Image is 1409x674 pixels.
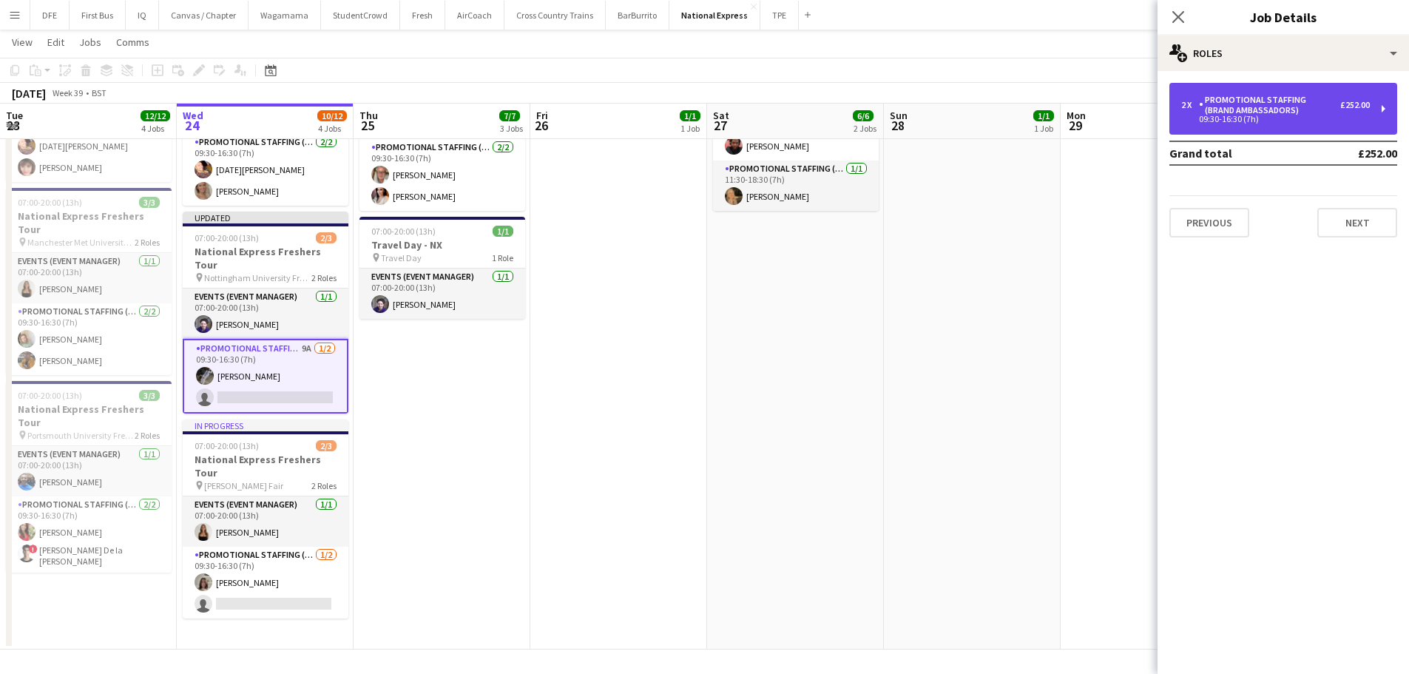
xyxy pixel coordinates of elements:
[359,238,525,252] h3: Travel Day - NX
[41,33,70,52] a: Edit
[12,36,33,49] span: View
[70,1,126,30] button: First Bus
[311,272,337,283] span: 2 Roles
[180,117,203,134] span: 24
[135,430,160,441] span: 2 Roles
[1181,100,1199,110] div: 2 x
[92,87,107,98] div: BST
[359,269,525,319] app-card-role: Events (Event Manager)1/107:00-20:00 (13h)[PERSON_NAME]
[713,161,879,211] app-card-role: Promotional Staffing (Brand Ambassadors)1/111:30-18:30 (7h)[PERSON_NAME]
[126,1,159,30] button: IQ
[6,33,38,52] a: View
[183,453,348,479] h3: National Express Freshers Tour
[321,1,400,30] button: StudentCrowd
[606,1,669,30] button: BarBurrito
[6,253,172,303] app-card-role: Events (Event Manager)1/107:00-20:00 (13h)[PERSON_NAME]
[499,110,520,121] span: 7/7
[680,123,700,134] div: 1 Job
[183,245,348,272] h3: National Express Freshers Tour
[680,110,700,121] span: 1/1
[141,110,170,121] span: 12/12
[316,232,337,243] span: 2/3
[183,547,348,619] app-card-role: Promotional Staffing (Brand Ambassadors)1/209:30-16:30 (7h)[PERSON_NAME]
[27,430,135,441] span: Portsmouth University Freshers Fair
[195,232,259,243] span: 07:00-20:00 (13h)
[73,33,107,52] a: Jobs
[139,390,160,401] span: 3/3
[536,109,548,122] span: Fri
[316,440,337,451] span: 2/3
[6,496,172,573] app-card-role: Promotional Staffing (Brand Ambassadors)2/209:30-16:30 (7h)[PERSON_NAME]![PERSON_NAME] De la [PER...
[183,339,348,414] app-card-role: Promotional Staffing (Brand Ambassadors)9A1/209:30-16:30 (7h)[PERSON_NAME]
[249,1,321,30] button: Wagamama
[318,123,346,134] div: 4 Jobs
[183,212,348,414] app-job-card: Updated07:00-20:00 (13h)2/3National Express Freshers Tour Nottingham University Freshers Fair2 Ro...
[1169,141,1309,165] td: Grand total
[500,123,523,134] div: 3 Jobs
[116,36,149,49] span: Comms
[713,109,729,122] span: Sat
[183,419,348,431] div: In progress
[760,1,799,30] button: TPE
[1034,123,1053,134] div: 1 Job
[492,252,513,263] span: 1 Role
[534,117,548,134] span: 26
[504,1,606,30] button: Cross Country Trains
[183,134,348,206] app-card-role: Promotional Staffing (Brand Ambassadors)2/209:30-16:30 (7h)[DATE][PERSON_NAME][PERSON_NAME]
[493,226,513,237] span: 1/1
[1158,36,1409,71] div: Roles
[890,109,908,122] span: Sun
[381,252,422,263] span: Travel Day
[12,86,46,101] div: [DATE]
[311,480,337,491] span: 2 Roles
[79,36,101,49] span: Jobs
[6,110,172,182] app-card-role: Promotional Staffing (Brand Ambassadors)2/209:30-16:30 (7h)[DATE][PERSON_NAME][PERSON_NAME]
[139,197,160,208] span: 3/3
[400,1,445,30] button: Fresh
[1169,208,1249,237] button: Previous
[183,496,348,547] app-card-role: Events (Event Manager)1/107:00-20:00 (13h)[PERSON_NAME]
[669,1,760,30] button: National Express
[888,117,908,134] span: 28
[6,381,172,573] app-job-card: 07:00-20:00 (13h)3/3National Express Freshers Tour Portsmouth University Freshers Fair2 RolesEven...
[30,1,70,30] button: DFE
[18,197,82,208] span: 07:00-20:00 (13h)
[6,303,172,375] app-card-role: Promotional Staffing (Brand Ambassadors)2/209:30-16:30 (7h)[PERSON_NAME][PERSON_NAME]
[6,209,172,236] h3: National Express Freshers Tour
[854,123,876,134] div: 2 Jobs
[195,440,259,451] span: 07:00-20:00 (13h)
[27,237,135,248] span: Manchester Met University Freshers Fair
[1067,109,1086,122] span: Mon
[711,117,729,134] span: 27
[6,446,172,496] app-card-role: Events (Event Manager)1/107:00-20:00 (13h)[PERSON_NAME]
[359,109,378,122] span: Thu
[6,402,172,429] h3: National Express Freshers Tour
[1340,100,1370,110] div: £252.00
[183,212,348,223] div: Updated
[1317,208,1397,237] button: Next
[1033,110,1054,121] span: 1/1
[359,139,525,211] app-card-role: Promotional Staffing (Brand Ambassadors)2/209:30-16:30 (7h)[PERSON_NAME][PERSON_NAME]
[1309,141,1397,165] td: £252.00
[445,1,504,30] button: AirCoach
[4,117,23,134] span: 23
[18,390,82,401] span: 07:00-20:00 (13h)
[1181,115,1370,123] div: 09:30-16:30 (7h)
[159,1,249,30] button: Canvas / Chapter
[6,188,172,375] app-job-card: 07:00-20:00 (13h)3/3National Express Freshers Tour Manchester Met University Freshers Fair2 Roles...
[183,109,203,122] span: Wed
[359,217,525,319] app-job-card: 07:00-20:00 (13h)1/1Travel Day - NX Travel Day1 RoleEvents (Event Manager)1/107:00-20:00 (13h)[PE...
[141,123,169,134] div: 4 Jobs
[183,419,348,619] app-job-card: In progress07:00-20:00 (13h)2/3National Express Freshers Tour [PERSON_NAME] Fair2 RolesEvents (Ev...
[853,110,874,121] span: 6/6
[135,237,160,248] span: 2 Roles
[49,87,86,98] span: Week 39
[1199,95,1340,115] div: Promotional Staffing (Brand Ambassadors)
[204,272,311,283] span: Nottingham University Freshers Fair
[357,117,378,134] span: 25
